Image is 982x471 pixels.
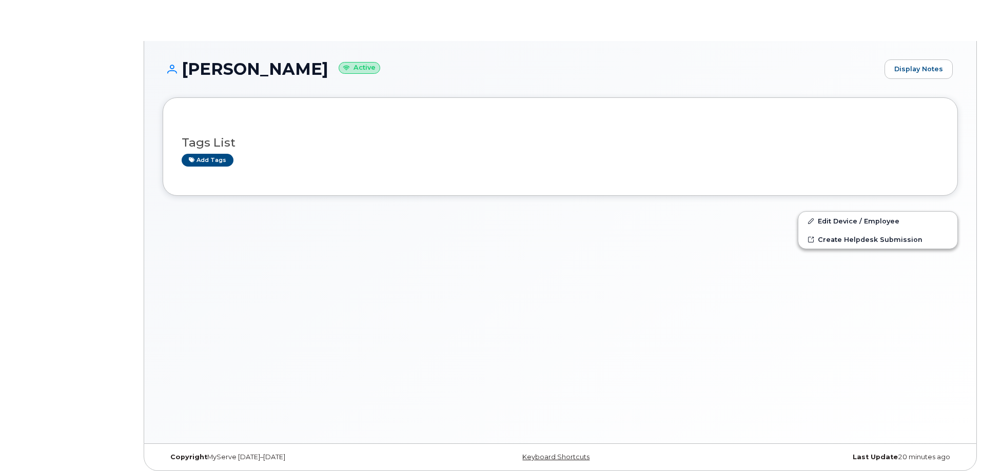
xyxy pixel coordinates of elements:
div: MyServe [DATE]–[DATE] [163,453,428,461]
h1: [PERSON_NAME] [163,60,879,78]
a: Add tags [182,154,233,167]
a: Edit Device / Employee [798,212,957,230]
a: Keyboard Shortcuts [522,453,590,461]
h3: Tags List [182,136,939,149]
div: 20 minutes ago [693,453,958,461]
strong: Last Update [853,453,898,461]
strong: Copyright [170,453,207,461]
small: Active [339,62,380,74]
a: Display Notes [885,59,953,79]
a: Create Helpdesk Submission [798,230,957,249]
